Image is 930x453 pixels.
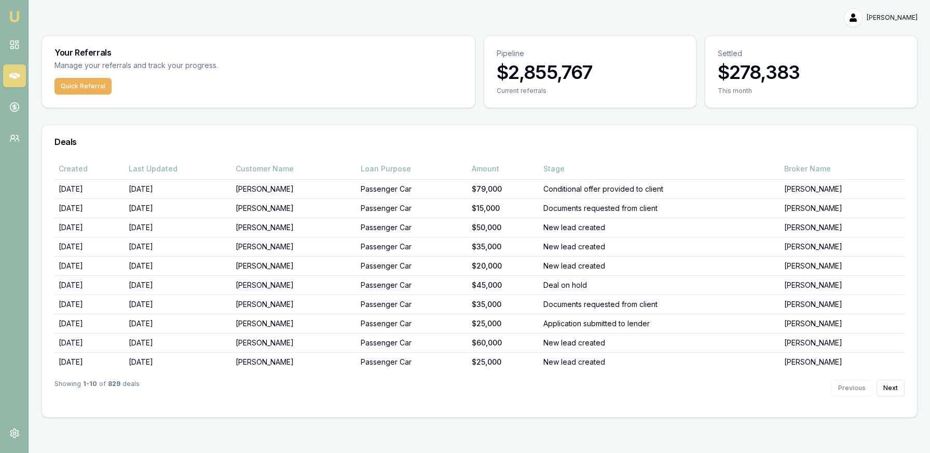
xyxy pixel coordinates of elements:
td: [DATE] [54,314,125,333]
div: Loan Purpose [361,164,463,174]
div: $79,000 [472,184,536,194]
td: [PERSON_NAME] [780,256,905,275]
strong: 1 - 10 [83,380,97,396]
div: $35,000 [472,242,536,252]
td: [DATE] [125,256,231,275]
td: [PERSON_NAME] [780,352,905,371]
td: [PERSON_NAME] [231,295,356,314]
div: $20,000 [472,261,536,271]
td: [DATE] [125,198,231,218]
td: Passenger Car [357,237,468,256]
td: [PERSON_NAME] [231,352,356,371]
td: Documents requested from client [539,295,779,314]
div: Stage [543,164,775,174]
td: [DATE] [125,352,231,371]
td: [PERSON_NAME] [231,256,356,275]
td: Passenger Car [357,275,468,295]
td: [PERSON_NAME] [780,333,905,352]
td: Passenger Car [357,218,468,237]
div: $15,000 [472,203,536,214]
div: Created [59,164,120,174]
div: $25,000 [472,357,536,367]
td: [PERSON_NAME] [231,237,356,256]
td: New lead created [539,237,779,256]
td: [DATE] [125,333,231,352]
button: Next [877,380,905,396]
div: Showing of deals [54,380,140,396]
td: [DATE] [54,275,125,295]
td: [DATE] [54,333,125,352]
td: [DATE] [54,237,125,256]
td: [PERSON_NAME] [231,218,356,237]
td: Passenger Car [357,179,468,198]
div: This month [718,87,905,95]
td: New lead created [539,218,779,237]
div: $45,000 [472,280,536,290]
td: Passenger Car [357,198,468,218]
td: [DATE] [125,275,231,295]
div: Amount [472,164,536,174]
h3: $2,855,767 [497,62,683,83]
td: [DATE] [54,295,125,314]
td: Deal on hold [539,275,779,295]
img: emu-icon-u.png [8,10,21,23]
button: Quick Referral [54,78,112,95]
td: [PERSON_NAME] [780,295,905,314]
td: [PERSON_NAME] [231,179,356,198]
div: $50,000 [472,222,536,233]
td: New lead created [539,256,779,275]
td: Passenger Car [357,256,468,275]
td: Passenger Car [357,333,468,352]
td: [PERSON_NAME] [780,218,905,237]
td: [PERSON_NAME] [231,198,356,218]
td: [PERSON_NAME] [231,333,356,352]
td: [PERSON_NAME] [780,237,905,256]
td: [DATE] [54,352,125,371]
td: Documents requested from client [539,198,779,218]
td: [PERSON_NAME] [231,275,356,295]
td: [DATE] [54,179,125,198]
div: Last Updated [129,164,227,174]
td: [DATE] [125,179,231,198]
div: $35,000 [472,299,536,310]
td: New lead created [539,352,779,371]
td: New lead created [539,333,779,352]
td: [PERSON_NAME] [780,314,905,333]
td: Passenger Car [357,314,468,333]
td: [DATE] [125,237,231,256]
td: Passenger Car [357,295,468,314]
h3: $278,383 [718,62,905,83]
td: [DATE] [125,218,231,237]
div: Broker Name [784,164,900,174]
td: [DATE] [125,295,231,314]
td: [PERSON_NAME] [780,275,905,295]
p: Manage your referrals and track your progress. [54,60,320,72]
td: [PERSON_NAME] [231,314,356,333]
td: [DATE] [54,218,125,237]
p: Pipeline [497,48,683,59]
h3: Deals [54,138,905,146]
h3: Your Referrals [54,48,462,57]
strong: 829 [108,380,120,396]
td: [PERSON_NAME] [780,179,905,198]
td: [DATE] [54,198,125,218]
div: Current referrals [497,87,683,95]
td: Application submitted to lender [539,314,779,333]
div: $25,000 [472,318,536,329]
div: Customer Name [236,164,352,174]
td: Passenger Car [357,352,468,371]
span: [PERSON_NAME] [867,14,918,22]
td: [DATE] [125,314,231,333]
p: Settled [718,48,905,59]
td: [PERSON_NAME] [780,198,905,218]
div: $60,000 [472,338,536,348]
td: [DATE] [54,256,125,275]
td: Conditional offer provided to client [539,179,779,198]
